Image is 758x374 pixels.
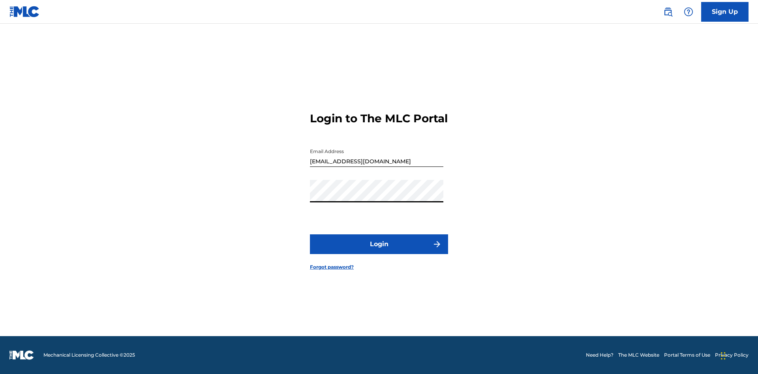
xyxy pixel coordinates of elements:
[43,352,135,359] span: Mechanical Licensing Collective © 2025
[432,239,442,249] img: f7272a7cc735f4ea7f67.svg
[681,4,696,20] div: Help
[586,352,614,359] a: Need Help?
[618,352,659,359] a: The MLC Website
[684,7,693,17] img: help
[660,4,676,20] a: Public Search
[663,7,673,17] img: search
[721,344,726,368] div: Drag
[715,352,749,359] a: Privacy Policy
[9,350,34,360] img: logo
[701,2,749,22] a: Sign Up
[310,264,354,271] a: Forgot password?
[719,336,758,374] iframe: Chat Widget
[664,352,710,359] a: Portal Terms of Use
[9,6,40,17] img: MLC Logo
[310,234,448,254] button: Login
[310,112,448,125] h3: Login to The MLC Portal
